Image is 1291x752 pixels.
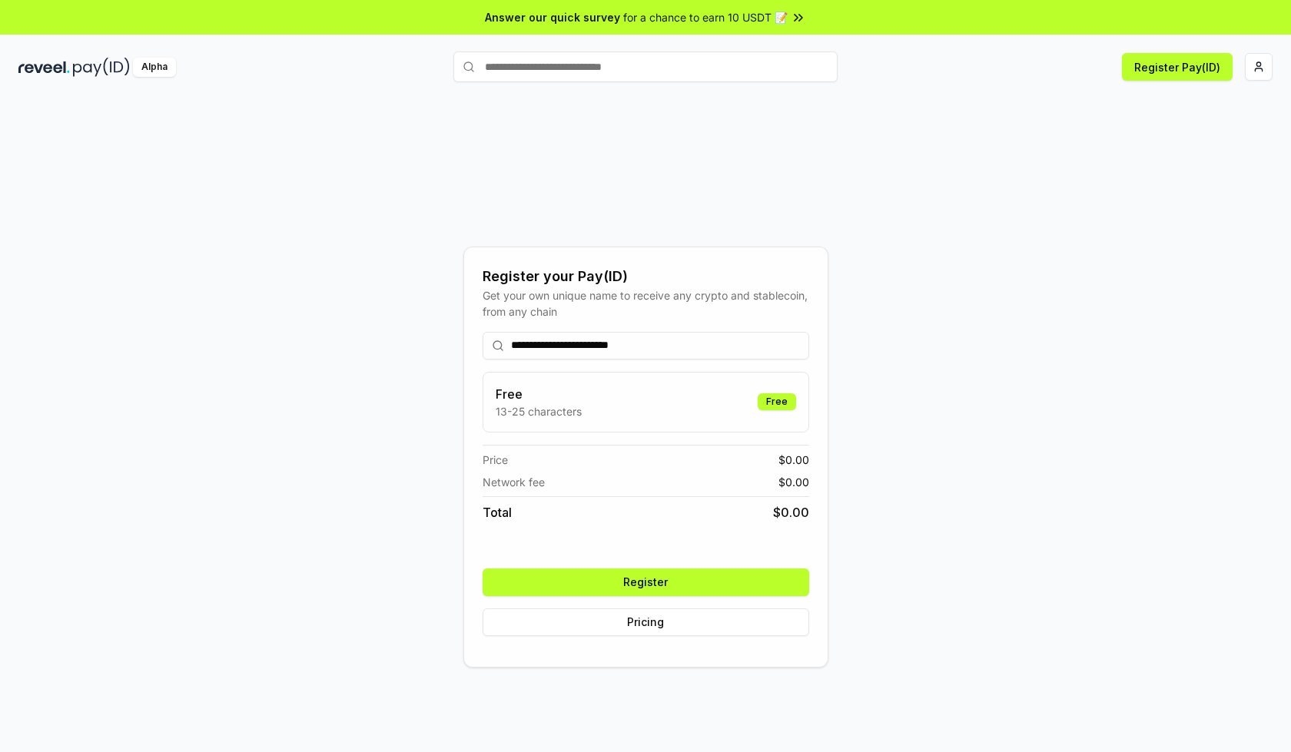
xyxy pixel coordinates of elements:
img: reveel_dark [18,58,70,77]
span: Total [483,503,512,522]
p: 13-25 characters [496,403,582,419]
span: $ 0.00 [778,452,809,468]
span: Answer our quick survey [485,9,620,25]
div: Alpha [133,58,176,77]
h3: Free [496,385,582,403]
span: $ 0.00 [778,474,809,490]
button: Register [483,568,809,596]
div: Register your Pay(ID) [483,266,809,287]
span: Price [483,452,508,468]
img: pay_id [73,58,130,77]
div: Get your own unique name to receive any crypto and stablecoin, from any chain [483,287,809,320]
span: $ 0.00 [773,503,809,522]
div: Free [758,393,796,410]
span: Network fee [483,474,545,490]
button: Register Pay(ID) [1122,53,1233,81]
span: for a chance to earn 10 USDT 📝 [623,9,788,25]
button: Pricing [483,608,809,636]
